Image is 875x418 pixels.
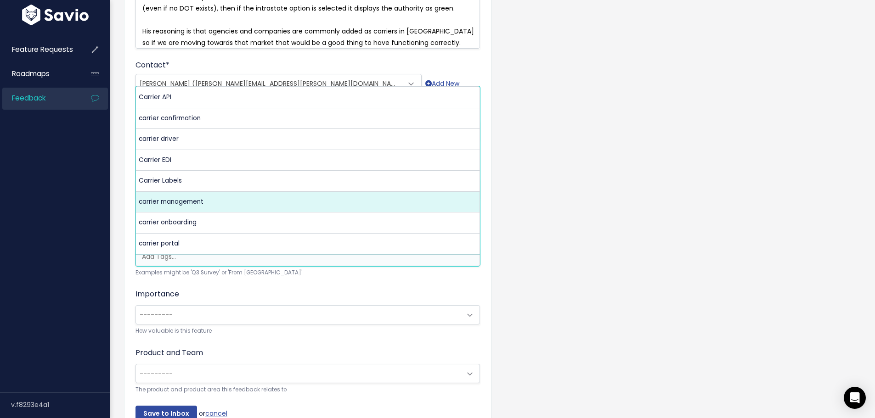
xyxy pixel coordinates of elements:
label: Contact [135,60,169,71]
img: logo-white.9d6f32f41409.svg [20,5,91,25]
a: Roadmaps [2,63,76,84]
span: --------- [140,369,173,378]
small: How valuable is this feature [135,326,480,336]
span: Feature Requests [12,45,73,54]
div: Open Intercom Messenger [844,387,866,409]
label: Importance [135,289,179,300]
span: Roadmaps [12,69,50,78]
input: Add Tags... [138,252,482,262]
span: carrier management [139,197,203,206]
span: Alex Sikes (alex.sikes@apluswarehousingandlogistics.com) [135,74,422,93]
small: Examples might be 'Q3 Survey' or 'From [GEOGRAPHIC_DATA]' [135,268,480,278]
span: His reasoning is that agencies and companies are commonly added as carriers in [GEOGRAPHIC_DATA] ... [142,27,476,47]
span: carrier portal [139,239,180,248]
span: [PERSON_NAME] ([PERSON_NAME][EMAIL_ADDRESS][PERSON_NAME][DOMAIN_NAME]) [140,79,406,88]
span: carrier onboarding [139,218,197,227]
div: v.f8293e4a1 [11,393,110,417]
small: The product and product area this feedback relates to [135,385,480,395]
span: Alex Sikes (alex.sikes@apluswarehousingandlogistics.com) [136,74,403,93]
a: Add New [425,78,459,89]
label: Product and Team [135,347,203,358]
span: Feedback [12,93,45,103]
span: Carrier API [139,93,171,101]
span: carrier confirmation [139,114,201,123]
span: --------- [140,310,173,319]
span: carrier driver [139,134,179,143]
span: Carrier Labels [139,176,182,185]
a: Feedback [2,88,76,109]
a: cancel [205,409,227,418]
span: Carrier EDI [139,156,171,164]
a: Feature Requests [2,39,76,60]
